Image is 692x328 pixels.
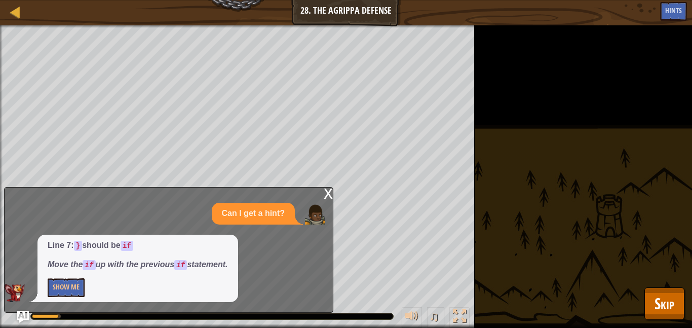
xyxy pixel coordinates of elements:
div: x [324,188,333,198]
code: if [174,260,187,270]
img: AI [5,284,25,302]
button: Adjust volume [402,307,422,328]
code: } [74,241,83,251]
span: Skip [655,293,674,314]
button: Skip [644,287,684,320]
button: Toggle fullscreen [449,307,470,328]
button: Ask AI [17,311,29,323]
p: Line 7: should be [48,240,228,251]
span: ♫ [429,309,439,324]
button: ♫ [427,307,444,328]
code: if [83,260,95,270]
em: Move the up with the previous statement. [48,260,228,269]
p: Can I get a hint? [222,208,285,220]
code: if [121,241,133,251]
img: Player [305,204,325,225]
span: Hints [665,6,682,15]
button: Show Me [48,278,85,297]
